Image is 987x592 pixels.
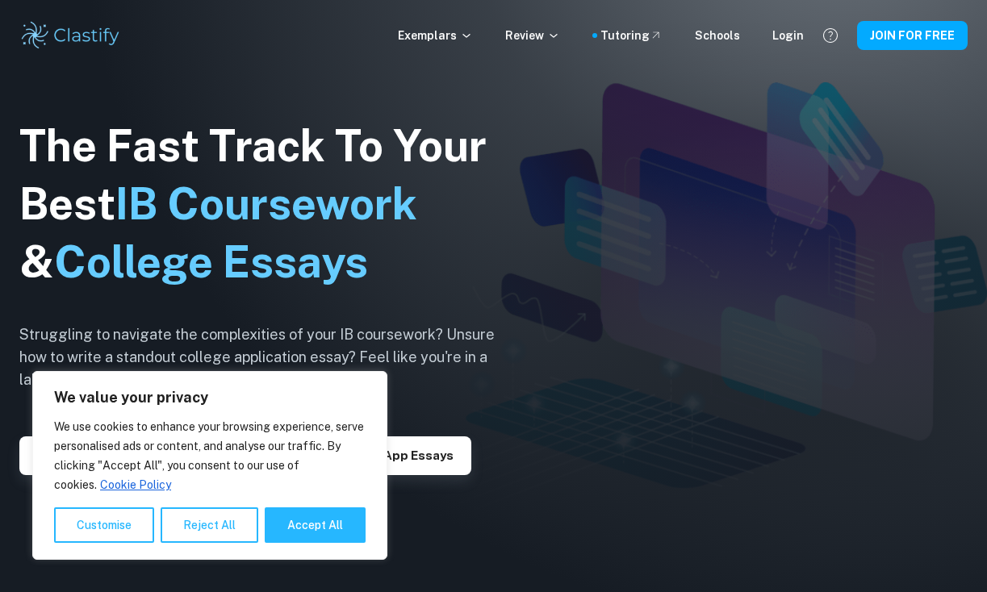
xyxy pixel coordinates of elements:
span: College Essays [54,236,368,287]
h1: The Fast Track To Your Best & [19,117,520,291]
h6: Struggling to navigate the complexities of your IB coursework? Unsure how to write a standout col... [19,323,520,391]
a: Cookie Policy [99,477,172,492]
a: Login [772,27,804,44]
img: Clastify logo [19,19,122,52]
p: We value your privacy [54,388,366,407]
button: JOIN FOR FREE [857,21,968,50]
button: Explore IAs [19,436,123,475]
div: We value your privacy [32,371,387,560]
p: Review [505,27,560,44]
p: Exemplars [398,27,473,44]
button: Accept All [265,507,366,543]
a: Schools [695,27,740,44]
button: Help and Feedback [817,22,844,49]
a: Explore IAs [19,447,123,462]
p: We use cookies to enhance your browsing experience, serve personalised ads or content, and analys... [54,417,366,494]
button: Reject All [161,507,258,543]
a: Tutoring [600,27,663,44]
span: IB Coursework [115,178,417,229]
button: Customise [54,507,154,543]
